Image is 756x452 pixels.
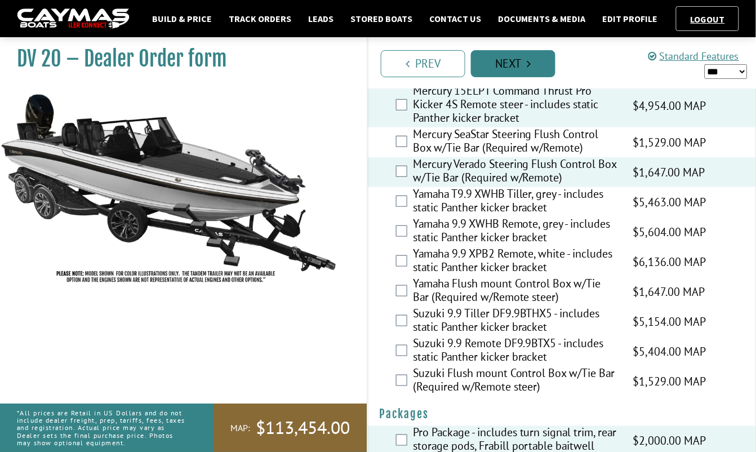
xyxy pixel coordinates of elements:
label: Suzuki Flush mount Control Box w/Tie Bar (Required w/Remote steer) [413,366,619,396]
a: Prev [381,50,465,77]
h1: DV 20 – Dealer Order form [17,46,339,72]
span: $1,647.00 MAP [633,164,705,181]
span: $5,154.00 MAP [633,313,706,330]
a: Documents & Media [492,11,592,26]
span: MAP: [230,422,250,434]
a: Track Orders [223,11,297,26]
label: Yamaha Flush mount Control Box w/Tie Bar (Required w/Remote steer) [413,277,619,307]
a: Contact Us [424,11,487,26]
a: Stored Boats [345,11,418,26]
img: caymas-dealer-connect-2ed40d3bc7270c1d8d7ffb4b79bf05adc795679939227970def78ec6f6c03838.gif [17,8,130,29]
a: Leads [303,11,339,26]
span: $113,454.00 [256,416,350,440]
label: Yamaha 9.9 XPB2 Remote, white - includes static Panther kicker bracket [413,247,619,277]
span: $5,463.00 MAP [633,194,706,211]
span: $6,136.00 MAP [633,254,706,271]
a: MAP:$113,454.00 [214,404,367,452]
span: $1,647.00 MAP [633,283,705,300]
span: $1,529.00 MAP [633,373,706,390]
span: $2,000.00 MAP [633,433,706,450]
a: Next [471,50,555,77]
a: Logout [685,14,731,25]
label: Suzuki 9.9 Tiller DF9.9BTHX5 - includes static Panther kicker bracket [413,307,619,336]
label: Suzuki 9.9 Remote DF9.9BTX5 - includes static Panther kicker bracket [413,336,619,366]
a: Build & Price [146,11,217,26]
a: Edit Profile [597,11,664,26]
span: $5,604.00 MAP [633,224,706,241]
label: Mercury SeaStar Steering Flush Control Box w/Tie Bar (Required w/Remote) [413,127,619,157]
span: $4,954.00 MAP [633,98,706,114]
label: Yamaha 9.9 XWHB Remote, grey - includes static Panther kicker bracket [413,217,619,247]
ul: Pagination [378,48,756,77]
label: Mercury Verado Steering Flush Control Box w/Tie Bar (Required w/Remote) [413,157,619,187]
label: Yamaha T9.9 XWHB Tiller, grey - includes static Panther kicker bracket [413,187,619,217]
p: *All prices are Retail in US Dollars and do not include dealer freight, prep, tariffs, fees, taxe... [17,404,188,452]
span: $1,529.00 MAP [633,134,706,151]
label: Mercury 15ELPT Command Thrust Pro Kicker 4S Remote steer - includes static Panther kicker bracket [413,84,619,127]
h4: Packages [379,407,745,422]
a: Standard Features [648,50,739,63]
span: $5,404.00 MAP [633,343,706,360]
